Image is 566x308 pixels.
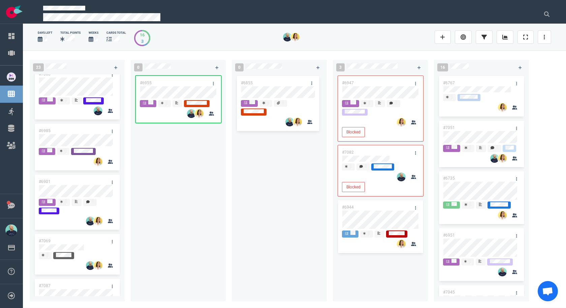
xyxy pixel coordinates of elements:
[39,128,51,133] a: #6985
[195,109,203,118] img: 26
[397,173,406,181] img: 26
[39,179,51,184] a: #6901
[283,33,292,41] img: 26
[86,217,95,225] img: 26
[443,81,455,85] a: #6767
[106,31,126,35] div: cards total
[336,63,345,71] span: 3
[60,31,81,35] div: Total Points
[140,38,145,44] div: 3
[443,233,455,238] a: #6951
[397,240,406,248] img: 26
[187,109,196,118] img: 26
[94,157,102,166] img: 26
[490,154,499,163] img: 26
[342,182,365,192] button: Blocked
[39,283,51,288] a: #7087
[140,32,145,38] div: 16
[538,281,558,301] div: Ouvrir le chat
[342,150,354,155] a: #7082
[134,63,143,71] span: 0
[89,31,98,35] div: Weeks
[397,118,406,127] img: 26
[235,63,244,71] span: 0
[94,106,102,115] img: 26
[437,63,448,71] span: 16
[443,290,455,295] a: #7045
[86,261,95,270] img: 26
[342,81,354,85] a: #6947
[39,239,51,243] a: #7069
[140,81,152,85] a: #6955
[443,125,455,130] a: #7051
[94,217,102,225] img: 26
[342,127,365,137] button: Blocked
[498,103,507,112] img: 26
[443,176,455,181] a: #6735
[498,268,507,276] img: 26
[33,63,44,71] span: 23
[94,261,102,270] img: 26
[498,211,507,220] img: 26
[342,205,354,210] a: #6944
[38,31,52,35] div: days left
[39,72,51,76] a: #7008
[291,33,300,41] img: 26
[498,154,507,163] img: 26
